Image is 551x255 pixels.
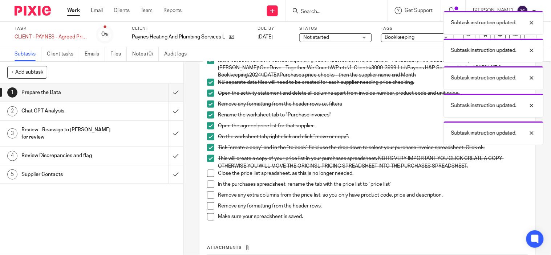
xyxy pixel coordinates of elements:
[164,47,192,61] a: Audit logs
[21,169,115,180] h1: Supplier Contacts
[218,57,528,79] p: Save the information in the corresponding month and create a folder called - Purchases price chec...
[132,26,248,32] label: Client
[47,47,79,61] a: Client tasks
[451,102,516,109] p: Subtask instruction updated.
[258,34,273,40] span: [DATE]
[7,151,17,161] div: 4
[218,111,528,119] p: Rename the worksheet tab to "Purchase invoices"
[451,47,516,54] p: Subtask instruction updated.
[101,30,109,38] div: 0
[218,213,528,221] p: Make sure your spreadsheet is saved.
[7,106,17,116] div: 2
[7,169,17,180] div: 5
[141,7,153,14] a: Team
[218,100,528,108] p: Remove any formatting from the header rows i.e. filters
[132,47,159,61] a: Notes (0)
[67,7,80,14] a: Work
[218,133,528,140] p: On the worksheet tab, right click and click "move or copy".
[207,246,242,250] span: Attachments
[7,87,17,98] div: 1
[21,150,115,161] h1: Review Discrepancies and flag
[218,192,528,199] p: Remove any extra columns from the price list, so you only have product code, price and description.
[7,128,17,139] div: 3
[21,106,115,116] h1: Chat GPT Analysis
[451,129,516,137] p: Subtask instruction updated.
[218,181,528,188] p: In the purchases spreadsheet, rename the tab with the price list to "price list"
[517,5,528,17] img: svg%3E
[15,33,87,41] div: CLIENT - PAYNES - Agreed Price list checks
[451,74,516,82] p: Subtask instruction updated.
[163,7,182,14] a: Reports
[7,66,47,78] button: + Add subtask
[218,144,528,151] p: Tick "create a copy" and in the "to book" field use the drop down to select your purchase invoice...
[105,33,109,37] small: /5
[218,90,528,97] p: Open the activity statement and delete all columns apart from invoice number, product code and un...
[91,7,103,14] a: Email
[218,155,528,170] p: This will create a copy of your price list in your purchases spreadsheet. NB ITS VERY IMPORTANT Y...
[218,79,528,86] p: NB separate data files will need to be created for each supplier needing price checking.
[110,47,127,61] a: Files
[21,124,115,143] h1: Review - Reassign to [PERSON_NAME] for review
[21,87,115,98] h1: Prepare the Data
[15,26,87,32] label: Task
[218,170,528,177] p: Close the price list spreadsheet, as this is no longer needed.
[218,122,528,129] p: Open the agreed price list for that supplier.
[85,47,105,61] a: Emails
[218,202,528,210] p: Remove any formatting from the header rows.
[114,7,130,14] a: Clients
[258,26,290,32] label: Due by
[451,19,516,26] p: Subtask instruction updated.
[15,6,51,16] img: Pixie
[15,47,41,61] a: Subtasks
[132,33,225,41] p: Paynes Heating And Plumbing Services Limited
